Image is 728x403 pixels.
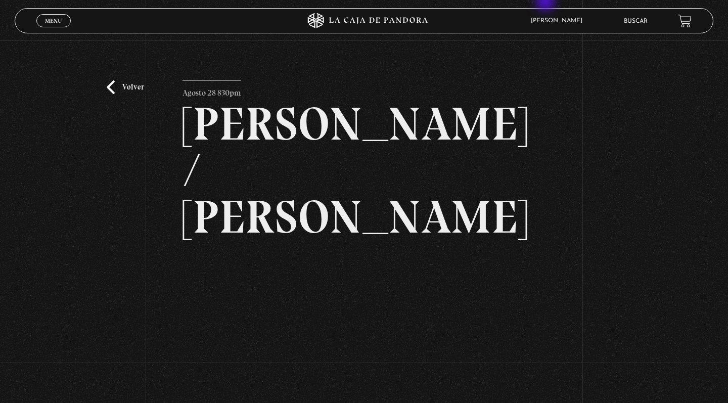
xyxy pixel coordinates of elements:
a: View your shopping cart [678,14,692,27]
a: Buscar [624,18,648,24]
a: Volver [107,80,144,94]
h2: [PERSON_NAME] / [PERSON_NAME] [183,101,546,240]
span: Menu [45,18,62,24]
span: [PERSON_NAME] [526,18,593,24]
span: Cerrar [42,26,66,33]
p: Agosto 28 830pm [183,80,241,101]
